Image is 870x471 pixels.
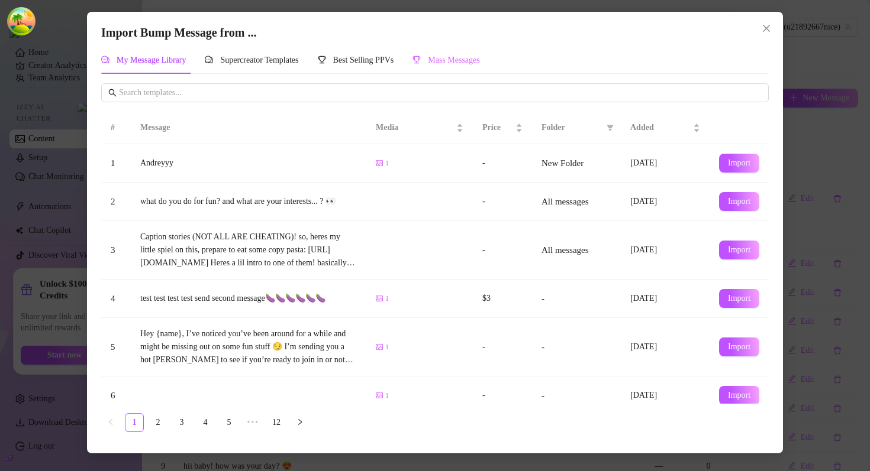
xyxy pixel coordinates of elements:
[366,112,473,144] th: Media
[140,230,357,269] div: Caption stories (NOT ALL ARE CHEATING)! so, heres my little spiel on this, prepare to eat some co...
[385,293,389,304] span: 1
[385,158,389,169] span: 1
[621,318,710,376] td: [DATE]
[719,241,759,259] button: Import
[385,342,389,353] span: 1
[243,413,262,432] li: Next 5 Pages
[101,26,256,39] span: Import Bump Message from ...
[111,294,115,303] span: 4
[243,413,262,432] span: •••
[719,289,759,308] button: Import
[413,56,421,64] span: trophy
[542,245,589,255] span: All messages
[111,245,115,255] span: 3
[728,158,750,168] span: Import
[473,144,532,183] td: -
[131,112,366,144] th: Message
[101,413,120,432] button: left
[621,183,710,221] td: [DATE]
[376,392,383,399] span: picture
[108,89,117,97] span: search
[220,413,239,432] li: 5
[291,413,310,432] button: right
[111,197,115,206] span: 2
[542,197,589,206] span: All messages
[376,343,383,350] span: picture
[728,294,750,303] span: Import
[757,19,776,38] button: Close
[140,327,357,366] div: Hey {name}, I’ve noticed you’ve been around for a while and might be missing out on some fun stuf...
[621,112,710,144] th: Added
[542,121,602,134] span: Folder
[101,112,131,144] th: #
[719,154,759,173] button: Import
[101,413,120,432] li: Previous Page
[149,413,167,432] li: 2
[297,418,304,425] span: right
[607,124,614,131] span: filter
[542,342,544,352] span: -
[473,183,532,221] td: -
[757,24,776,33] span: Close
[172,413,191,432] li: 3
[376,121,454,134] span: Media
[376,160,383,167] span: picture
[125,413,144,432] li: 1
[111,158,115,168] span: 1
[376,295,383,302] span: picture
[428,56,480,64] span: Mass Messages
[220,56,298,64] span: Supercreator Templates
[604,119,616,137] span: filter
[728,245,750,255] span: Import
[267,413,286,432] li: 12
[719,337,759,356] button: Import
[117,56,186,64] span: My Message Library
[621,144,710,183] td: [DATE]
[149,414,167,431] a: 2
[630,121,691,134] span: Added
[140,157,357,170] div: Andreyyy
[291,413,310,432] li: Next Page
[542,158,584,168] span: New Folder
[196,414,214,431] a: 4
[140,195,357,208] div: what do you do for fun? and what are your interests... ? 👀
[173,414,191,431] a: 3
[542,391,544,400] span: -
[333,56,394,64] span: Best Selling PPVs
[728,197,750,206] span: Import
[719,192,759,211] button: Import
[101,56,109,64] span: comment
[482,121,513,134] span: Price
[119,86,762,99] input: Search templates...
[473,221,532,280] td: -
[205,56,213,64] span: comment
[728,391,750,400] span: Import
[111,391,115,400] span: 6
[140,292,357,305] div: test test test test send second message🍆🍆🍆🍆🍆🍆
[107,418,114,425] span: left
[621,376,710,415] td: [DATE]
[268,414,285,431] a: 12
[728,342,750,352] span: Import
[196,413,215,432] li: 4
[473,376,532,415] td: -
[385,390,389,401] span: 1
[111,342,115,352] span: 5
[621,221,710,280] td: [DATE]
[473,112,532,144] th: Price
[621,280,710,318] td: [DATE]
[9,9,33,33] button: Open Tanstack query devtools
[542,294,544,303] span: -
[473,280,532,318] td: $3
[719,386,759,405] button: Import
[473,318,532,376] td: -
[220,414,238,431] a: 5
[762,24,771,33] span: close
[125,414,143,431] a: 1
[318,56,326,64] span: trophy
